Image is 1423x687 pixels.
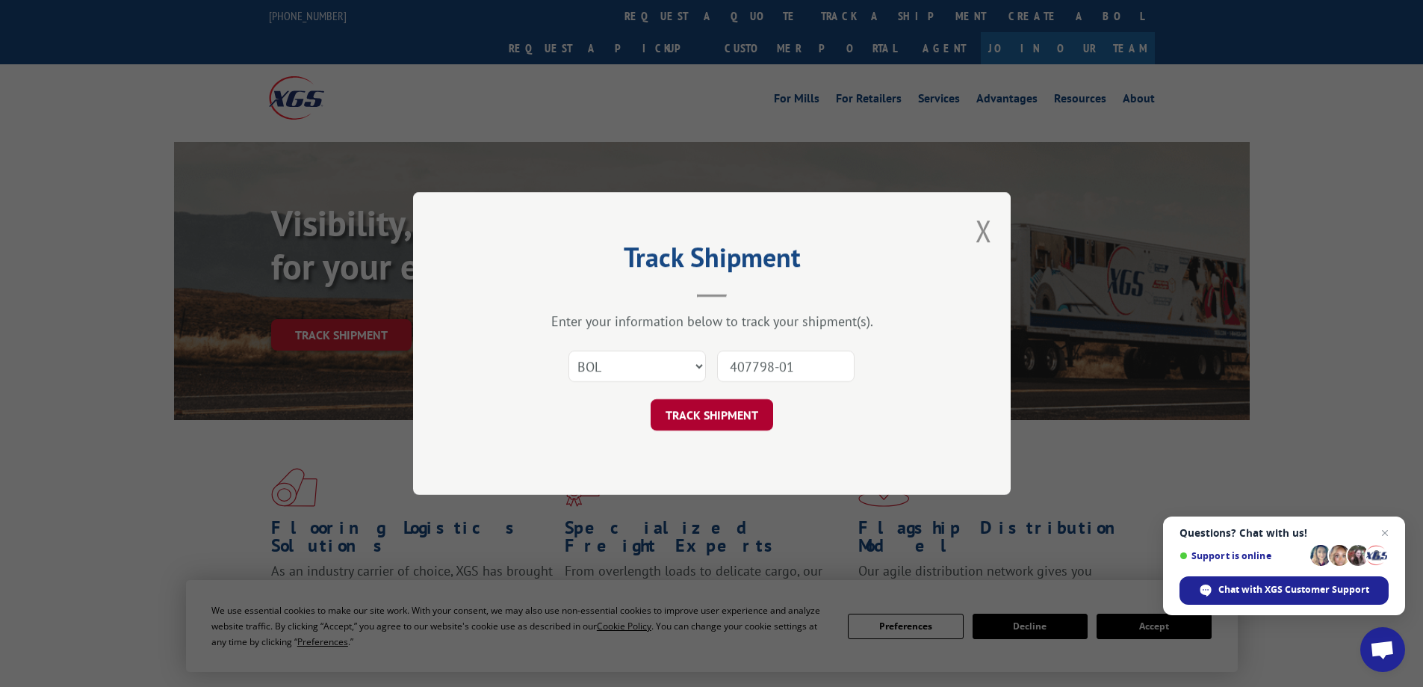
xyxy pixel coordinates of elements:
[1376,524,1394,542] span: Close chat
[488,247,936,275] h2: Track Shipment
[976,211,992,250] button: Close modal
[1360,627,1405,672] div: Open chat
[1179,576,1389,605] div: Chat with XGS Customer Support
[651,399,773,431] button: TRACK SHIPMENT
[488,312,936,330] div: Enter your information below to track your shipment(s).
[1179,527,1389,539] span: Questions? Chat with us!
[1218,583,1369,597] span: Chat with XGS Customer Support
[717,351,855,382] input: Number(s)
[1179,550,1305,561] span: Support is online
